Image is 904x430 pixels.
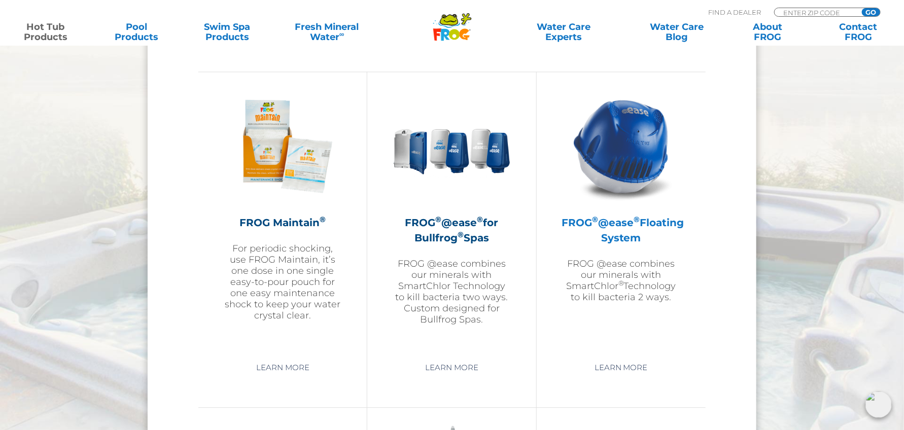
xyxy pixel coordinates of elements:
[339,30,344,38] sup: ∞
[618,279,624,287] sup: ®
[393,258,510,325] p: FROG @ease combines our minerals with SmartChlor Technology to kill bacteria two ways. Custom des...
[732,22,803,42] a: AboutFROG
[224,87,341,351] a: FROG Maintain®For periodic shocking, use FROG Maintain, it’s one dose in one single easy-to-pour ...
[101,22,171,42] a: PoolProducts
[435,214,441,224] sup: ®
[393,215,510,245] h2: FROG @ease for Bullfrog Spas
[583,359,659,377] a: Learn More
[641,22,712,42] a: Water CareBlog
[782,8,851,17] input: Zip Code Form
[506,22,621,42] a: Water CareExperts
[865,391,892,418] img: openIcon
[245,359,321,377] a: Learn More
[192,22,262,42] a: Swim SpaProducts
[562,258,680,303] p: FROG @ease combines our minerals with SmartChlor Technology to kill bacteria 2 ways.
[224,215,341,230] h2: FROG Maintain
[862,8,880,16] input: GO
[823,22,894,42] a: ContactFROG
[477,214,483,224] sup: ®
[562,87,680,205] img: hot-tub-product-atease-system-300x300.png
[283,22,371,42] a: Fresh MineralWater∞
[708,8,761,17] p: Find A Dealer
[413,359,490,377] a: Learn More
[458,230,464,239] sup: ®
[224,87,341,205] img: Frog_Maintain_Hero-2-v2-300x300.png
[10,22,81,42] a: Hot TubProducts
[562,87,680,351] a: FROG®@ease®Floating SystemFROG @ease combines our minerals with SmartChlor®Technology to kill bac...
[634,214,640,224] sup: ®
[224,243,341,321] p: For periodic shocking, use FROG Maintain, it’s one dose in one single easy-to-pour pouch for one ...
[393,87,510,205] img: bullfrog-product-hero-300x300.png
[593,214,599,224] sup: ®
[320,214,326,224] sup: ®
[393,87,510,351] a: FROG®@ease®for Bullfrog®SpasFROG @ease combines our minerals with SmartChlor Technology to kill b...
[562,215,680,245] h2: FROG @ease Floating System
